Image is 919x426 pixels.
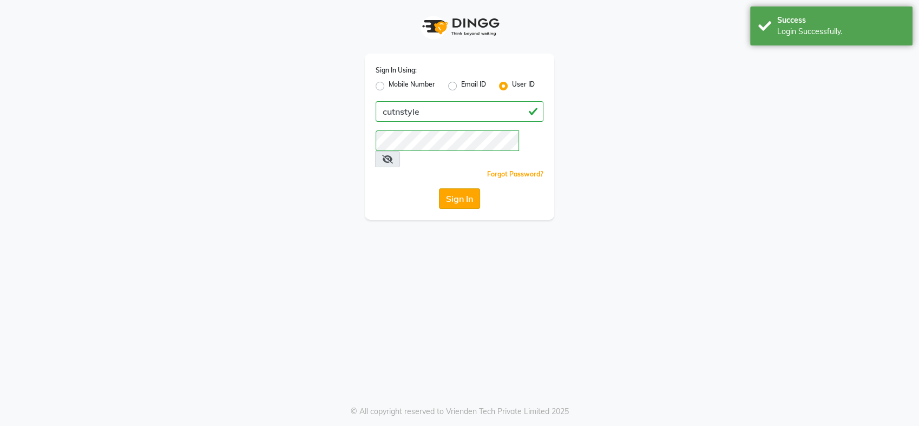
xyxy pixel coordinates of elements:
a: Forgot Password? [487,170,543,178]
div: Login Successfully. [777,26,904,37]
img: logo1.svg [416,11,503,43]
input: Username [376,130,519,151]
div: Success [777,15,904,26]
label: Mobile Number [389,80,435,93]
input: Username [376,101,543,122]
button: Sign In [439,188,480,209]
label: User ID [512,80,535,93]
label: Email ID [461,80,486,93]
label: Sign In Using: [376,65,417,75]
